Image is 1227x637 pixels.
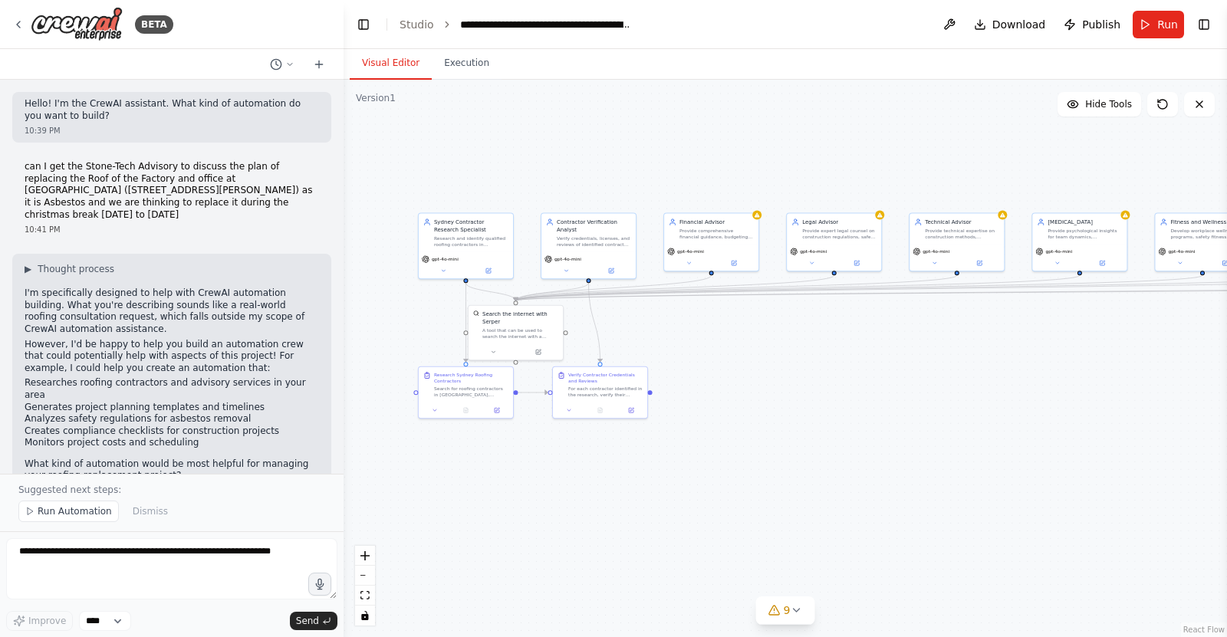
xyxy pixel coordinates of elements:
button: No output available [449,406,482,415]
span: gpt-4o-mini [1045,248,1072,254]
li: Generates project planning templates and timelines [25,402,319,414]
a: React Flow attribution [1183,626,1225,634]
div: Legal AdvisorProvide expert legal counsel on construction regulations, safety compliance, contrac... [786,213,882,272]
div: Verify Contractor Credentials and Reviews [568,372,643,384]
g: Edge from 40e35337-1b79-4deb-ab21-731a8f072ee7 to 889f5325-4974-4594-87f2-cd1ca8e3a815 [518,389,548,396]
div: Version 1 [356,92,396,104]
button: Open in side panel [712,258,756,268]
div: Financial AdvisorProvide comprehensive financial guidance, budgeting advice, investment strategie... [663,213,759,272]
span: 9 [784,603,791,618]
div: A tool that can be used to search the internet with a search_query. Supports different search typ... [482,327,558,340]
div: Provide comprehensive financial guidance, budgeting advice, investment strategies, and cost analy... [679,228,754,240]
button: Run [1133,11,1184,38]
button: Open in side panel [1081,258,1124,268]
button: Open in side panel [958,258,1002,268]
button: Visual Editor [350,48,432,80]
div: Research and identify qualified roofing contractors in [GEOGRAPHIC_DATA] who specialize in asbest... [434,235,508,248]
button: No output available [584,406,616,415]
span: Thought process [38,263,114,275]
div: Provide expert legal counsel on construction regulations, safety compliance, contract negotiation... [802,228,877,240]
span: Download [992,17,1046,32]
div: Provide technical expertise on construction methods, materials selection, engineering solutions, ... [925,228,999,240]
img: SerperDevTool [473,310,479,317]
span: gpt-4o-mini [1168,248,1195,254]
button: toggle interactivity [355,606,375,626]
div: Sydney Contractor Research SpecialistResearch and identify qualified roofing contractors in [GEOG... [418,213,514,280]
div: Search for roofing contractors in [GEOGRAPHIC_DATA], [GEOGRAPHIC_DATA] who specialize in both asb... [434,386,508,398]
span: Hide Tools [1085,98,1132,110]
span: ▶ [25,263,31,275]
button: Open in side panel [516,347,560,356]
div: 10:41 PM [25,224,319,235]
div: Contractor Verification Analyst [557,218,631,234]
div: Legal Advisor [802,218,877,226]
div: Financial Advisor [679,218,754,226]
button: Start a new chat [307,55,331,74]
button: Open in side panel [466,266,510,275]
div: For each contractor identified in the research, verify their credentials, licenses, and qualifica... [568,386,643,398]
div: Verify Contractor Credentials and ReviewsFor each contractor identified in the research, verify t... [552,366,648,419]
span: Send [296,615,319,627]
button: Run Automation [18,501,119,522]
div: Provide psychological insights for team dynamics, [MEDICAL_DATA] during major projects, change ma... [1048,228,1122,240]
button: ▶Thought process [25,263,114,275]
button: Send [290,612,337,630]
div: [MEDICAL_DATA] [1048,218,1122,226]
button: Hide left sidebar [353,14,374,35]
span: gpt-4o-mini [554,256,581,262]
button: Open in side panel [590,266,633,275]
button: Switch to previous chat [264,55,301,74]
div: SerperDevToolSearch the internet with SerperA tool that can be used to search the internet with a... [468,305,564,361]
nav: breadcrumb [400,17,633,32]
p: Suggested next steps: [18,484,325,496]
p: However, I'd be happy to help you build an automation crew that could potentially help with aspec... [25,339,319,375]
button: Open in side panel [484,406,510,415]
g: Edge from 4f08a936-dd28-4039-a9c0-7312777045ea to 06fdd582-d314-48c5-aaf1-c1745131ca4f [462,283,519,300]
span: gpt-4o-mini [923,248,949,254]
g: Edge from 997b67dc-8c44-4b65-b2b5-4178a0eff678 to 889f5325-4974-4594-87f2-cd1ca8e3a815 [585,283,604,362]
div: Technical Advisor [925,218,999,226]
button: zoom out [355,566,375,586]
a: Studio [400,18,434,31]
button: fit view [355,586,375,606]
div: Research Sydney Roofing ContractorsSearch for roofing contractors in [GEOGRAPHIC_DATA], [GEOGRAPH... [418,366,514,419]
button: Click to speak your automation idea [308,573,331,596]
div: Sydney Contractor Research Specialist [434,218,508,234]
div: React Flow controls [355,546,375,626]
div: BETA [135,15,173,34]
li: Monitors project costs and scheduling [25,437,319,449]
button: 9 [756,596,815,625]
span: gpt-4o-mini [432,256,459,262]
p: What kind of automation would be most helpful for managing your roofing replacement project? [25,458,319,482]
div: Search the internet with Serper [482,310,558,326]
p: I'm specifically designed to help with CrewAI automation building. What you're describing sounds ... [25,287,319,335]
button: Hide Tools [1058,92,1141,117]
g: Edge from bac3afcd-b3f4-433d-bd0c-7f4e64281d91 to 06fdd582-d314-48c5-aaf1-c1745131ca4f [512,275,1206,300]
p: can I get the Stone-Tech Advisory to discuss the plan of replacing the Roof of the Factory and of... [25,161,319,221]
span: gpt-4o-mini [800,248,827,254]
g: Edge from 1413bfae-551f-4e8b-97d3-d97d3be08469 to 06fdd582-d314-48c5-aaf1-c1745131ca4f [512,275,715,300]
span: gpt-4o-mini [677,248,704,254]
button: Download [968,11,1052,38]
span: Improve [28,615,66,627]
span: Run [1157,17,1178,32]
button: Execution [432,48,502,80]
div: [MEDICAL_DATA]Provide psychological insights for team dynamics, [MEDICAL_DATA] during major proje... [1031,213,1127,272]
button: Improve [6,611,73,631]
button: Open in side panel [835,258,879,268]
button: Show right sidebar [1193,14,1215,35]
img: Logo [31,7,123,41]
p: Hello! I'm the CrewAI assistant. What kind of automation do you want to build? [25,98,319,122]
li: Researches roofing contractors and advisory services in your area [25,377,319,401]
button: Dismiss [125,501,176,522]
g: Edge from d4b7c06f-20da-4974-8eb6-49d088456026 to 06fdd582-d314-48c5-aaf1-c1745131ca4f [512,275,1083,300]
button: Publish [1058,11,1127,38]
button: Open in side panel [618,406,644,415]
g: Edge from cac3238c-e679-4011-aa4b-ebee35d8ce3f to 06fdd582-d314-48c5-aaf1-c1745131ca4f [512,275,960,300]
span: Dismiss [133,505,168,517]
li: Analyzes safety regulations for asbestos removal [25,413,319,425]
div: Research Sydney Roofing Contractors [434,372,508,384]
div: Verify credentials, licenses, and reviews of identified contractors to ensure they meet safety st... [557,235,631,248]
g: Edge from 3ffe5cac-2768-4db8-abda-7f82aec76fd2 to 06fdd582-d314-48c5-aaf1-c1745131ca4f [512,275,837,300]
div: 10:39 PM [25,125,319,136]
